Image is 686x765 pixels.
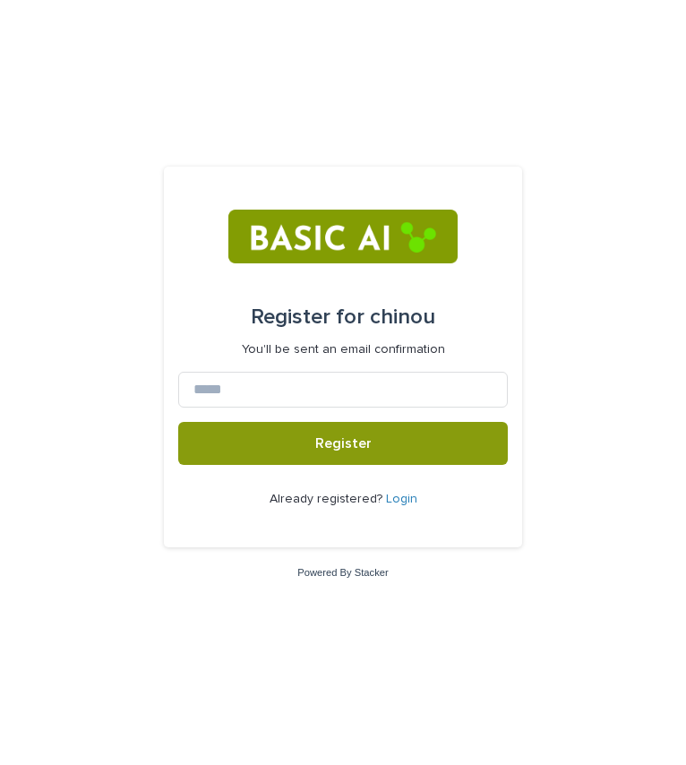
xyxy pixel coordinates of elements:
[386,493,417,505] a: Login
[270,493,386,505] span: Already registered?
[242,342,445,357] p: You'll be sent an email confirmation
[315,436,372,451] span: Register
[228,210,457,263] img: RtIB8pj2QQiOZo6waziI
[251,306,364,328] span: Register for
[297,567,388,578] a: Powered By Stacker
[251,292,435,342] div: chinou
[178,422,508,465] button: Register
